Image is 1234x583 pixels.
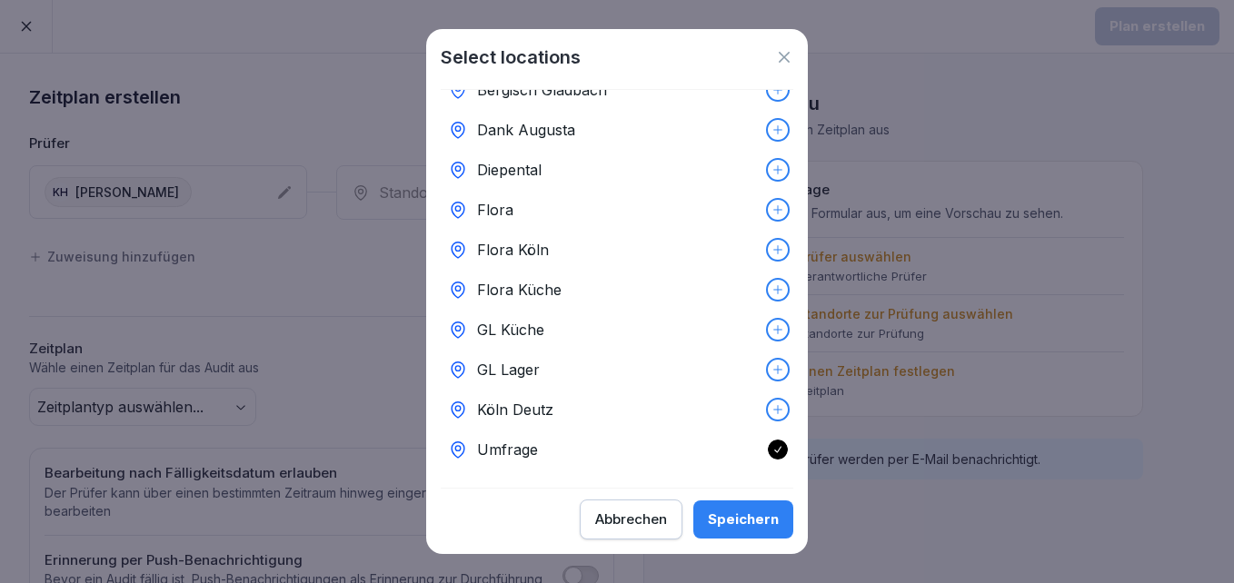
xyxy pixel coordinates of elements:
[477,439,538,460] p: Umfrage
[477,399,553,420] p: Köln Deutz
[580,499,682,539] button: Abbrechen
[477,279,562,301] p: Flora Küche
[477,159,542,181] p: Diepental
[708,509,779,529] div: Speichern
[477,359,540,380] p: GL Lager
[693,500,793,539] button: Speichern
[441,44,581,71] h1: Select locations
[595,509,667,529] div: Abbrechen
[477,79,607,101] p: Bergisch Gladbach
[477,199,513,221] p: Flora
[477,239,549,261] p: Flora Köln
[477,319,544,341] p: GL Küche
[477,119,575,141] p: Dank Augusta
